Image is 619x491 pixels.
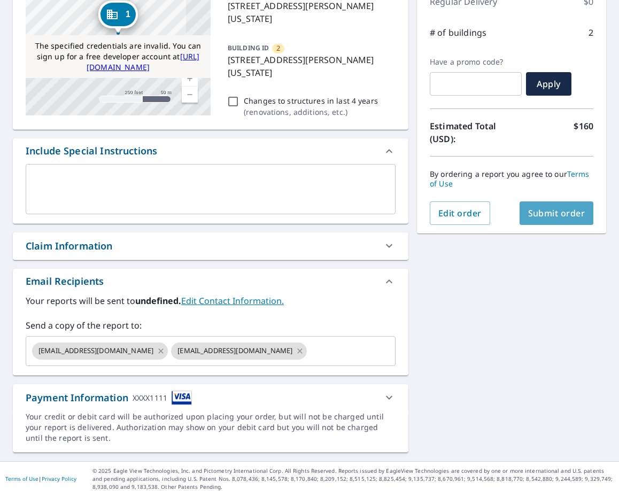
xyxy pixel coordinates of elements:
[42,475,76,482] a: Privacy Policy
[13,138,408,164] div: Include Special Instructions
[26,239,113,253] div: Claim Information
[430,201,490,225] button: Edit order
[430,57,522,67] label: Have a promo code?
[520,201,594,225] button: Submit order
[26,144,157,158] div: Include Special Instructions
[535,78,563,90] span: Apply
[5,476,76,482] p: |
[26,391,192,405] div: Payment Information
[26,35,211,78] div: The specified credentials are invalid. You can sign up for a free developer account at http://www...
[430,26,486,39] p: # of buildings
[228,43,269,52] p: BUILDING ID
[26,319,396,332] label: Send a copy of the report to:
[430,120,512,145] p: Estimated Total (USD):
[172,391,192,405] img: cardImage
[26,274,104,289] div: Email Recipients
[171,346,299,356] span: [EMAIL_ADDRESS][DOMAIN_NAME]
[5,475,38,482] a: Terms of Use
[526,72,571,96] button: Apply
[13,269,408,294] div: Email Recipients
[244,95,378,106] p: Changes to structures in last 4 years
[181,295,284,307] a: EditContactInfo
[589,26,593,39] p: 2
[430,169,590,189] a: Terms of Use
[574,120,593,145] p: $160
[182,87,198,103] a: Current Level 17, Zoom Out
[126,10,130,18] span: 1
[98,1,138,34] div: Dropped pin, building 1, Commercial property, 2400 Adair Ct Virginia Beach, VA 23456
[92,467,614,491] p: © 2025 Eagle View Technologies, Inc. and Pictometry International Corp. All Rights Reserved. Repo...
[135,295,181,307] b: undefined.
[528,207,585,219] span: Submit order
[182,71,198,87] a: Current Level 17, Zoom In
[133,391,167,405] div: XXXX1111
[228,53,391,79] p: [STREET_ADDRESS][PERSON_NAME][US_STATE]
[87,51,199,72] a: [URL][DOMAIN_NAME]
[32,346,160,356] span: [EMAIL_ADDRESS][DOMAIN_NAME]
[13,232,408,260] div: Claim Information
[26,35,211,78] div: The specified credentials are invalid. You can sign up for a free developer account at
[276,43,280,53] span: 2
[26,294,396,307] label: Your reports will be sent to
[438,207,482,219] span: Edit order
[26,411,396,443] div: Your credit or debit card will be authorized upon placing your order, but will not be charged unt...
[430,169,593,189] p: By ordering a report you agree to our
[13,384,408,411] div: Payment InformationXXXX1111cardImage
[32,342,168,360] div: [EMAIL_ADDRESS][DOMAIN_NAME]
[171,342,307,360] div: [EMAIL_ADDRESS][DOMAIN_NAME]
[244,106,378,118] p: ( renovations, additions, etc. )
